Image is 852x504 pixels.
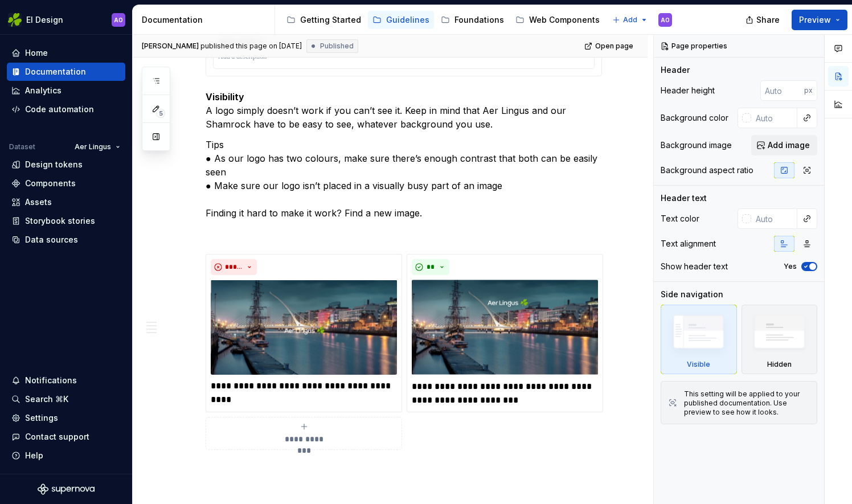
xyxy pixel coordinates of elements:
[661,192,707,204] div: Header text
[142,14,270,26] div: Documentation
[25,375,77,386] div: Notifications
[7,174,125,192] a: Components
[320,42,354,51] span: Published
[25,178,76,189] div: Components
[7,63,125,81] a: Documentation
[206,90,602,131] p: A logo simply doesn’t work if you can’t see it. Keep in mind that Aer Lingus and our Shamrock hav...
[609,12,652,28] button: Add
[200,42,302,51] div: published this page on [DATE]
[368,11,434,29] a: Guidelines
[25,215,95,227] div: Storybook stories
[661,64,690,76] div: Header
[804,86,813,95] p: px
[386,14,429,26] div: Guidelines
[799,14,831,26] span: Preview
[7,390,125,408] button: Search ⌘K
[114,15,123,24] div: AO
[661,261,728,272] div: Show header text
[436,11,509,29] a: Foundations
[595,42,633,51] span: Open page
[529,14,600,26] div: Web Components
[7,155,125,174] a: Design tokens
[25,196,52,208] div: Assets
[661,85,715,96] div: Header height
[211,280,397,375] img: 48598dd6-da3f-41c6-a8e1-b633e8b66348.jpeg
[25,394,68,405] div: Search ⌘K
[661,140,732,151] div: Background image
[7,81,125,100] a: Analytics
[7,44,125,62] a: Home
[792,10,847,30] button: Preview
[9,142,35,151] div: Dataset
[7,212,125,230] a: Storybook stories
[751,208,797,229] input: Auto
[751,135,817,155] button: Add image
[25,104,94,115] div: Code automation
[25,450,43,461] div: Help
[412,280,598,375] img: 1eeb9c15-e0aa-43f1-970c-40c018369e6d.jpeg
[25,159,83,170] div: Design tokens
[751,108,797,128] input: Auto
[25,85,62,96] div: Analytics
[38,483,95,495] svg: Supernova Logo
[7,193,125,211] a: Assets
[7,100,125,118] a: Code automation
[2,7,130,32] button: EI DesignAO
[7,409,125,427] a: Settings
[7,446,125,465] button: Help
[25,47,48,59] div: Home
[661,238,716,249] div: Text alignment
[282,11,366,29] a: Getting Started
[684,390,810,417] div: This setting will be applied to your published documentation. Use preview to see how it looks.
[661,213,699,224] div: Text color
[7,428,125,446] button: Contact support
[784,262,797,271] label: Yes
[740,10,787,30] button: Share
[142,42,199,51] span: [PERSON_NAME]
[687,360,710,369] div: Visible
[661,15,670,24] div: AO
[25,431,89,442] div: Contact support
[282,9,607,31] div: Page tree
[767,360,792,369] div: Hidden
[661,165,753,176] div: Background aspect ratio
[25,412,58,424] div: Settings
[581,38,638,54] a: Open page
[661,289,723,300] div: Side navigation
[75,142,111,151] span: Aer Lingus
[156,109,165,118] span: 5
[7,231,125,249] a: Data sources
[206,138,602,220] p: Tips ● As our logo has two colours, make sure there’s enough contrast that both can be easily see...
[206,91,244,103] strong: Visibility
[661,112,728,124] div: Background color
[661,305,737,374] div: Visible
[760,80,804,101] input: Auto
[454,14,504,26] div: Foundations
[25,234,78,245] div: Data sources
[7,371,125,390] button: Notifications
[623,15,637,24] span: Add
[69,139,125,155] button: Aer Lingus
[26,14,63,26] div: EI Design
[300,14,361,26] div: Getting Started
[25,66,86,77] div: Documentation
[607,11,698,29] a: App Components
[8,13,22,27] img: 56b5df98-d96d-4d7e-807c-0afdf3bdaefa.png
[742,305,818,374] div: Hidden
[756,14,780,26] span: Share
[511,11,604,29] a: Web Components
[768,140,810,151] span: Add image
